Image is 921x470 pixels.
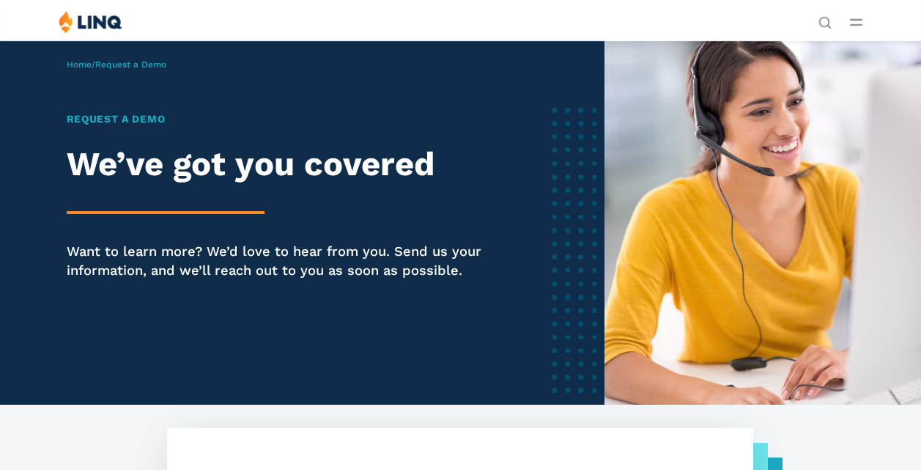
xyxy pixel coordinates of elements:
[67,242,539,281] p: Want to learn more? We’d love to hear from you. Send us your information, and we’ll reach out to ...
[67,59,166,70] span: /
[818,15,832,28] button: Open Search Bar
[818,10,832,28] nav: Utility Navigation
[604,40,921,405] img: Female software representative
[850,14,862,30] button: Open Main Menu
[95,59,166,70] span: Request a Demo
[59,10,122,33] img: LINQ | K‑12 Software
[67,59,92,70] a: Home
[67,145,539,183] h2: We’ve got you covered
[67,111,539,127] h1: Request a Demo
